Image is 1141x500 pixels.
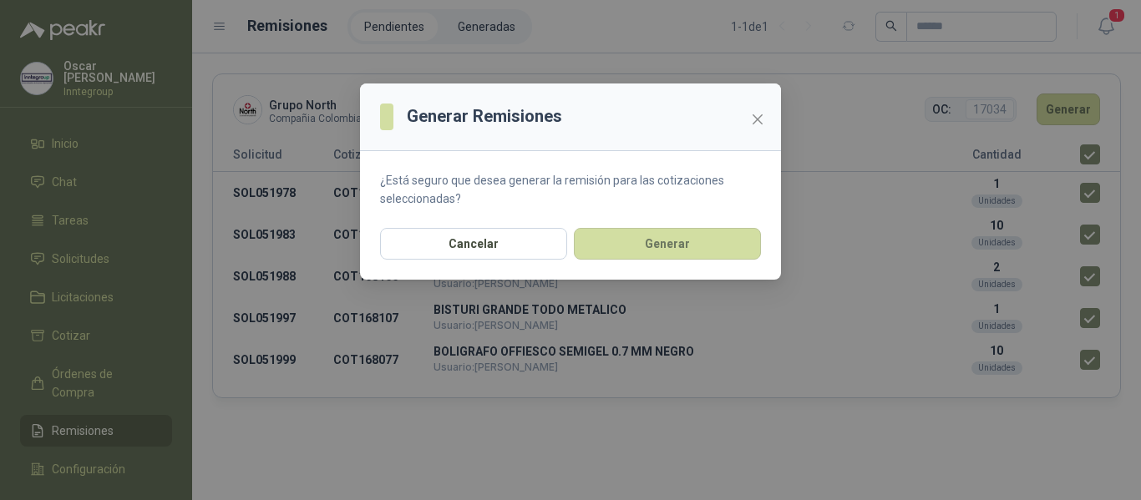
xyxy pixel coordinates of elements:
p: ¿Está seguro que desea generar la remisión para las cotizaciones seleccionadas? [380,171,761,208]
button: Close [744,106,771,133]
h3: Generar Remisiones [407,104,562,129]
button: Cancelar [380,228,567,260]
button: Generar [574,228,761,260]
span: close [751,113,764,126]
